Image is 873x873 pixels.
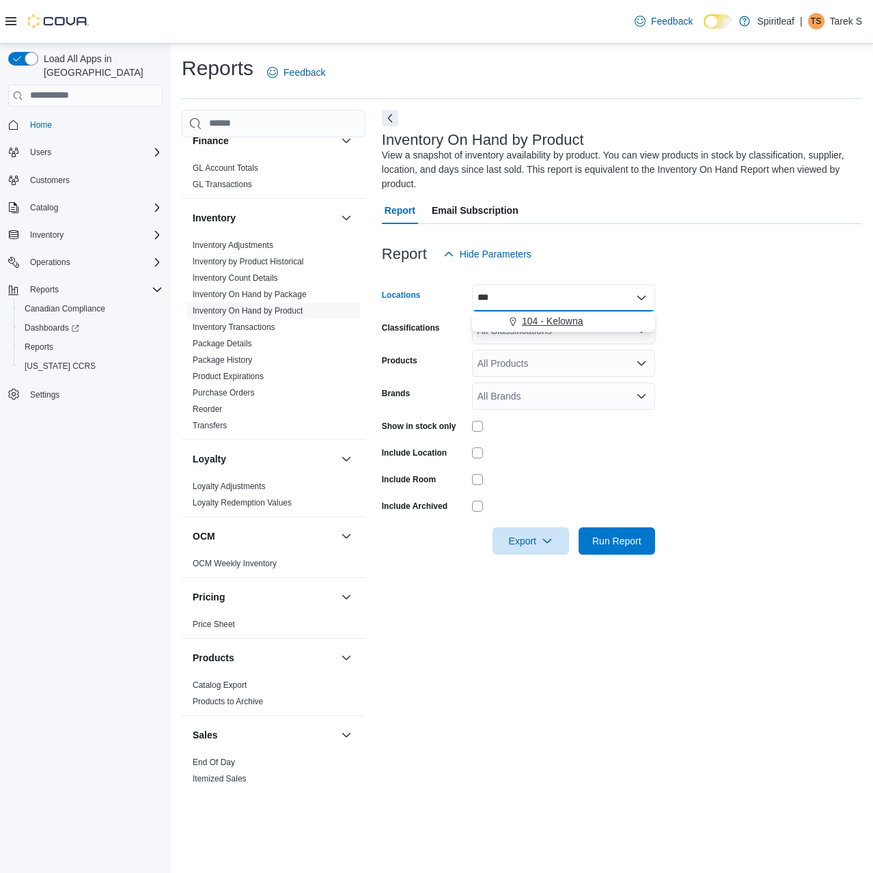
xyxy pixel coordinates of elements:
[522,314,583,328] span: 104 - Kelowna
[193,773,247,784] span: Itemized Sales
[800,13,803,29] p: |
[30,389,59,400] span: Settings
[193,404,222,414] a: Reorder
[25,281,64,298] button: Reports
[808,13,824,29] div: Tarek S
[811,13,821,29] span: TS
[25,385,163,402] span: Settings
[14,318,168,337] a: Dashboards
[193,134,335,148] button: Finance
[338,650,355,666] button: Products
[193,728,218,742] h3: Sales
[193,371,264,382] span: Product Expirations
[493,527,569,555] button: Export
[3,253,168,272] button: Operations
[8,109,163,440] nav: Complex example
[382,322,440,333] label: Classifications
[182,160,365,198] div: Finance
[30,202,58,213] span: Catalog
[193,482,266,491] a: Loyalty Adjustments
[30,230,64,240] span: Inventory
[830,13,862,29] p: Tarek S
[193,163,258,174] span: GL Account Totals
[501,527,561,555] span: Export
[193,590,225,604] h3: Pricing
[193,619,235,630] span: Price Sheet
[193,696,263,707] span: Products to Archive
[25,199,64,216] button: Catalog
[382,501,447,512] label: Include Archived
[3,280,168,299] button: Reports
[472,311,655,331] button: 104 - Kelowna
[193,728,335,742] button: Sales
[25,342,53,352] span: Reports
[25,254,163,271] span: Operations
[193,273,278,283] span: Inventory Count Details
[193,497,292,508] span: Loyalty Redemption Values
[38,52,163,79] span: Load All Apps in [GEOGRAPHIC_DATA]
[25,172,75,189] a: Customers
[27,14,89,28] img: Cova
[193,305,303,316] span: Inventory On Hand by Product
[30,120,52,130] span: Home
[193,180,252,189] a: GL Transactions
[25,227,163,243] span: Inventory
[636,292,647,303] button: Close list of options
[385,197,415,224] span: Report
[704,14,732,29] input: Dark Mode
[382,388,410,399] label: Brands
[193,452,226,466] h3: Loyalty
[193,240,273,251] span: Inventory Adjustments
[19,320,163,336] span: Dashboards
[193,322,275,333] span: Inventory Transactions
[14,357,168,376] button: [US_STATE] CCRS
[193,481,266,492] span: Loyalty Adjustments
[193,240,273,250] a: Inventory Adjustments
[3,115,168,135] button: Home
[193,620,235,629] a: Price Sheet
[25,199,163,216] span: Catalog
[193,774,247,784] a: Itemized Sales
[19,358,163,374] span: Washington CCRS
[30,257,70,268] span: Operations
[25,254,76,271] button: Operations
[193,372,264,381] a: Product Expirations
[382,246,427,262] h3: Report
[14,337,168,357] button: Reports
[193,306,303,316] a: Inventory On Hand by Product
[193,697,263,706] a: Products to Archive
[592,534,641,548] span: Run Report
[19,301,111,317] a: Canadian Compliance
[193,322,275,332] a: Inventory Transactions
[193,211,335,225] button: Inventory
[193,388,255,398] a: Purchase Orders
[193,590,335,604] button: Pricing
[193,757,235,768] span: End Of Day
[193,790,275,800] a: Sales by Classification
[193,420,227,431] span: Transfers
[30,284,59,295] span: Reports
[579,527,655,555] button: Run Report
[193,421,227,430] a: Transfers
[193,559,277,568] a: OCM Weekly Inventory
[193,289,307,300] span: Inventory On Hand by Package
[19,358,101,374] a: [US_STATE] CCRS
[14,299,168,318] button: Canadian Compliance
[472,311,655,331] div: Choose from the following options
[25,117,57,133] a: Home
[193,452,335,466] button: Loyalty
[182,616,365,638] div: Pricing
[262,59,331,86] a: Feedback
[30,147,51,158] span: Users
[193,498,292,508] a: Loyalty Redemption Values
[193,758,235,767] a: End Of Day
[182,237,365,439] div: Inventory
[382,421,456,432] label: Show in stock only
[193,355,252,365] span: Package History
[382,290,421,301] label: Locations
[30,175,70,186] span: Customers
[25,361,96,372] span: [US_STATE] CCRS
[636,358,647,369] button: Open list of options
[19,301,163,317] span: Canadian Compliance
